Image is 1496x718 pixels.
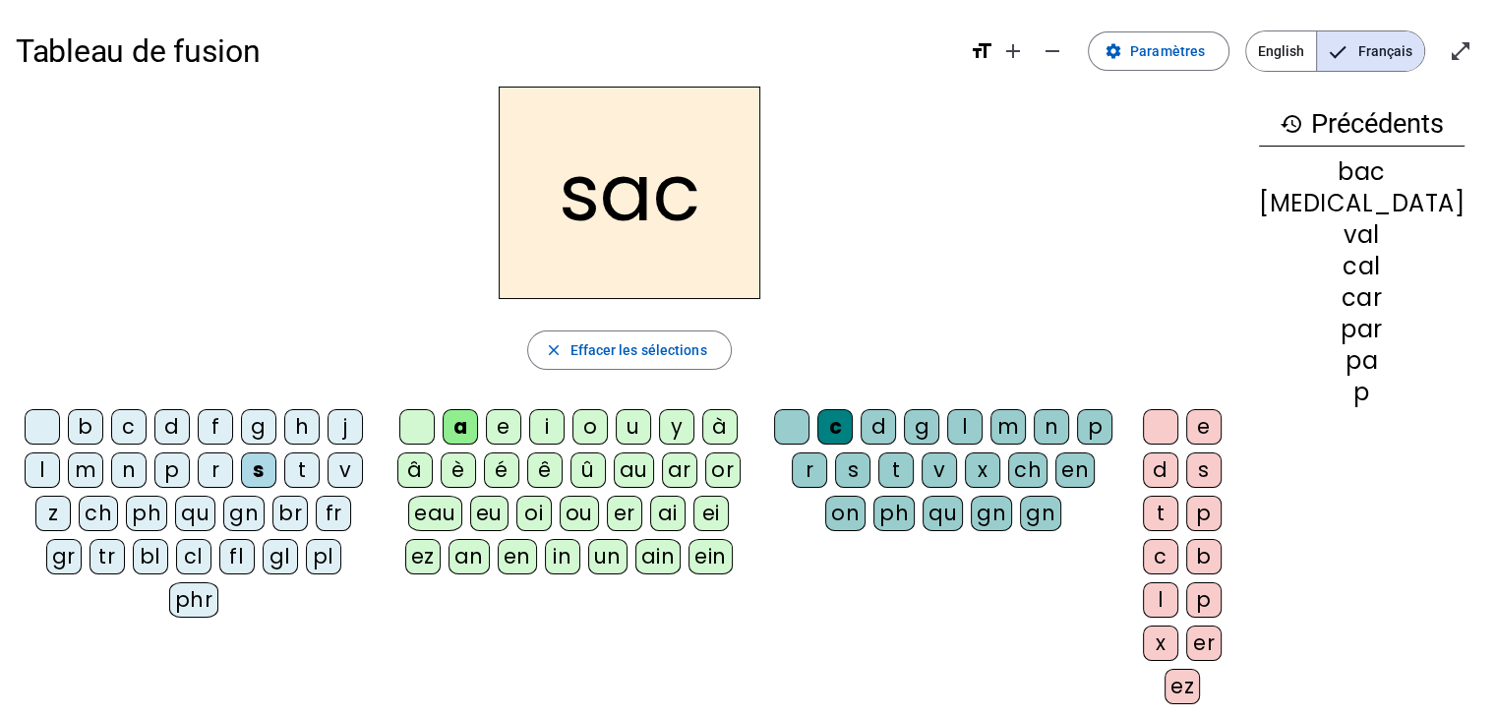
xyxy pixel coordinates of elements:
div: eau [408,496,462,531]
span: Paramètres [1130,39,1205,63]
div: ez [1165,669,1200,704]
div: j [328,409,363,445]
div: s [835,452,870,488]
div: t [878,452,914,488]
button: Entrer en plein écran [1441,31,1480,71]
div: n [1034,409,1069,445]
div: s [241,452,276,488]
div: ein [688,539,733,574]
div: pa [1259,349,1465,373]
div: g [904,409,939,445]
div: e [486,409,521,445]
div: in [545,539,580,574]
div: f [198,409,233,445]
div: c [111,409,147,445]
div: t [1143,496,1178,531]
div: d [861,409,896,445]
div: tr [90,539,125,574]
div: l [1143,582,1178,618]
div: b [68,409,103,445]
div: c [1143,539,1178,574]
div: val [1259,223,1465,247]
div: ph [873,496,915,531]
div: br [272,496,308,531]
div: x [965,452,1000,488]
h3: Précédents [1259,102,1465,147]
mat-icon: settings [1105,42,1122,60]
div: car [1259,286,1465,310]
div: er [607,496,642,531]
div: au [614,452,654,488]
div: gl [263,539,298,574]
div: z [35,496,71,531]
div: y [659,409,694,445]
div: bl [133,539,168,574]
div: gn [971,496,1012,531]
div: m [990,409,1026,445]
mat-icon: remove [1041,39,1064,63]
div: qu [175,496,215,531]
div: b [1186,539,1222,574]
div: u [616,409,651,445]
button: Paramètres [1088,31,1229,71]
div: p [1077,409,1112,445]
button: Diminuer la taille de la police [1033,31,1072,71]
div: p [1186,582,1222,618]
div: ph [126,496,167,531]
div: par [1259,318,1465,341]
div: on [825,496,866,531]
div: d [154,409,190,445]
div: g [241,409,276,445]
div: gr [46,539,82,574]
span: Effacer les sélections [569,338,706,362]
div: n [111,452,147,488]
div: [MEDICAL_DATA] [1259,192,1465,215]
div: è [441,452,476,488]
div: cal [1259,255,1465,278]
button: Augmenter la taille de la police [993,31,1033,71]
div: fl [219,539,255,574]
div: ch [79,496,118,531]
div: en [498,539,537,574]
span: English [1246,31,1316,71]
div: an [449,539,490,574]
div: or [705,452,741,488]
div: r [198,452,233,488]
div: p [1259,381,1465,404]
div: x [1143,626,1178,661]
div: ch [1008,452,1047,488]
div: en [1055,452,1095,488]
div: û [570,452,606,488]
mat-button-toggle-group: Language selection [1245,30,1425,72]
div: l [25,452,60,488]
div: à [702,409,738,445]
div: bac [1259,160,1465,184]
div: gn [223,496,265,531]
div: un [588,539,628,574]
div: t [284,452,320,488]
div: er [1186,626,1222,661]
div: ou [560,496,599,531]
mat-icon: open_in_full [1449,39,1472,63]
div: fr [316,496,351,531]
mat-icon: history [1280,112,1303,136]
div: m [68,452,103,488]
mat-icon: close [544,341,562,359]
div: cl [176,539,211,574]
div: ez [405,539,441,574]
mat-icon: format_size [970,39,993,63]
h2: sac [499,87,760,299]
button: Effacer les sélections [527,330,731,370]
div: phr [169,582,219,618]
div: h [284,409,320,445]
div: qu [923,496,963,531]
div: â [397,452,433,488]
div: v [328,452,363,488]
div: r [792,452,827,488]
div: p [1186,496,1222,531]
div: é [484,452,519,488]
div: eu [470,496,509,531]
div: ê [527,452,563,488]
div: p [154,452,190,488]
div: pl [306,539,341,574]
